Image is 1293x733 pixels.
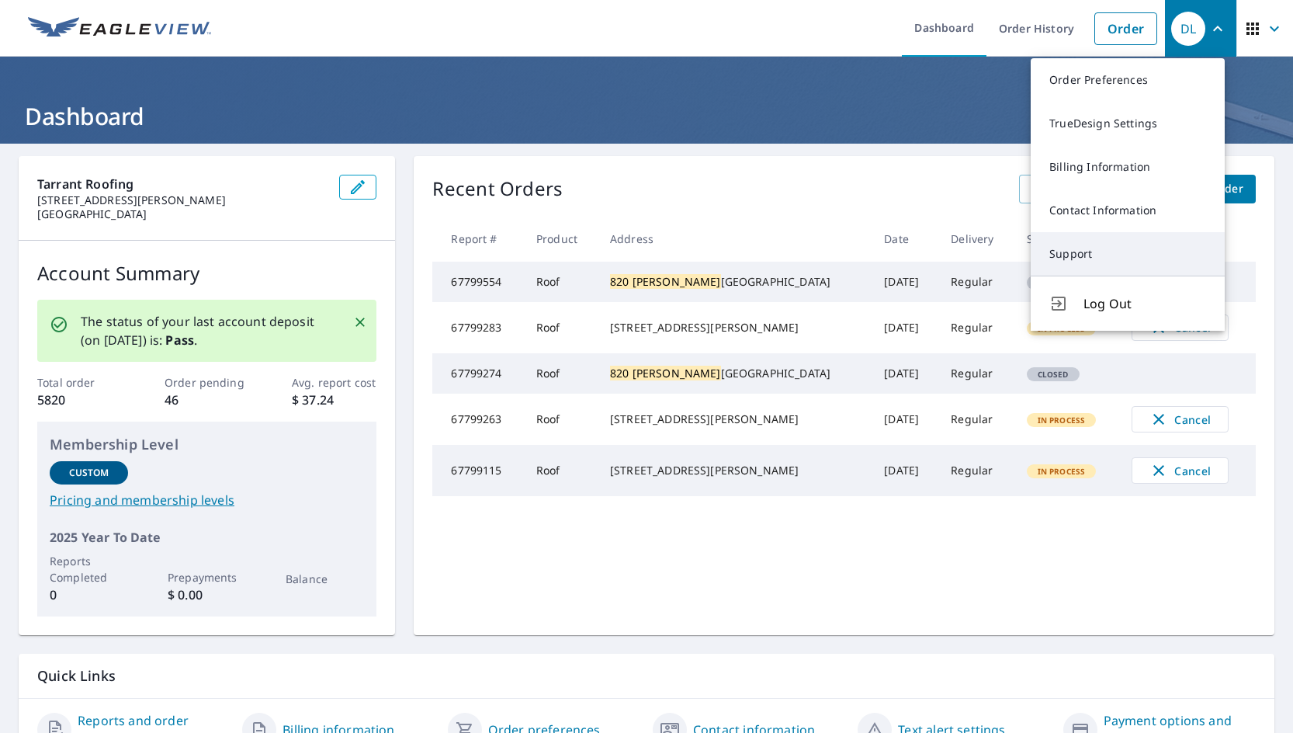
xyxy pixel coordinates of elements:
a: Contact Information [1031,189,1225,232]
td: Roof [524,394,598,445]
div: [GEOGRAPHIC_DATA] [610,274,859,290]
td: 67799115 [432,445,524,496]
span: Closed [1028,369,1078,380]
p: Tarrant Roofing [37,175,327,193]
td: Regular [938,353,1014,394]
div: [GEOGRAPHIC_DATA] [610,366,859,381]
p: Prepayments [168,569,246,585]
th: Delivery [938,216,1014,262]
td: Regular [938,262,1014,302]
td: [DATE] [872,262,938,302]
button: Close [350,312,370,332]
td: Roof [524,262,598,302]
td: [DATE] [872,394,938,445]
p: Quick Links [37,666,1256,686]
h1: Dashboard [19,100,1274,132]
th: Product [524,216,598,262]
td: Regular [938,302,1014,353]
span: In Process [1028,415,1095,426]
td: 67799554 [432,262,524,302]
p: Recent Orders [432,175,563,203]
th: Address [598,216,872,262]
a: View All Orders [1019,175,1129,203]
p: Account Summary [37,259,376,287]
a: Order [1094,12,1157,45]
td: Roof [524,302,598,353]
p: Avg. report cost [292,374,376,391]
button: Log Out [1031,276,1225,331]
td: [DATE] [872,353,938,394]
p: The status of your last account deposit (on [DATE]) is: . [81,312,335,349]
td: Regular [938,445,1014,496]
td: 67799274 [432,353,524,394]
td: [DATE] [872,302,938,353]
a: Order Preferences [1031,58,1225,102]
p: Reports Completed [50,553,128,585]
span: In Process [1028,466,1095,477]
p: Total order [37,374,122,391]
a: Billing Information [1031,145,1225,189]
p: [GEOGRAPHIC_DATA] [37,207,327,221]
td: Roof [524,353,598,394]
th: Status [1014,216,1120,262]
th: Date [872,216,938,262]
div: [STREET_ADDRESS][PERSON_NAME] [610,412,859,427]
mark: 820 [PERSON_NAME] [610,366,721,380]
p: Custom [69,466,109,480]
td: Regular [938,394,1014,445]
p: [STREET_ADDRESS][PERSON_NAME] [37,193,327,207]
td: 67799263 [432,394,524,445]
p: $ 37.24 [292,391,376,409]
div: DL [1171,12,1205,46]
span: Log Out [1083,294,1206,313]
b: Pass [165,332,194,349]
td: 67799283 [432,302,524,353]
span: Closed [1028,277,1078,288]
p: 2025 Year To Date [50,528,364,547]
p: Membership Level [50,434,364,455]
span: Cancel [1148,461,1212,480]
img: EV Logo [28,17,211,40]
p: Order pending [165,374,249,391]
p: $ 0.00 [168,585,246,604]
a: Support [1031,232,1225,276]
span: In Process [1028,323,1095,334]
span: Cancel [1148,410,1212,429]
p: 46 [165,391,249,409]
button: Cancel [1132,457,1229,484]
div: [STREET_ADDRESS][PERSON_NAME] [610,463,859,478]
p: 5820 [37,391,122,409]
a: TrueDesign Settings [1031,102,1225,145]
p: 0 [50,585,128,604]
a: Pricing and membership levels [50,491,364,509]
p: Balance [286,571,364,587]
td: Roof [524,445,598,496]
div: [STREET_ADDRESS][PERSON_NAME] [610,320,859,335]
th: Report # [432,216,524,262]
td: [DATE] [872,445,938,496]
mark: 820 [PERSON_NAME] [610,274,721,289]
button: Cancel [1132,406,1229,433]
